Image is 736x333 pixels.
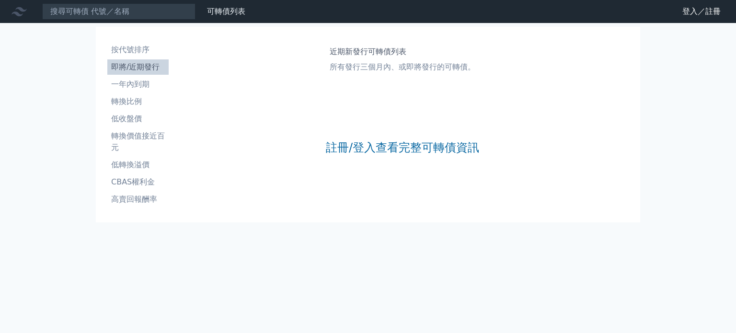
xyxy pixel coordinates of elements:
li: 轉換比例 [107,96,169,107]
li: 按代號排序 [107,44,169,56]
h1: 近期新發行可轉債列表 [330,46,475,57]
li: 低轉換溢價 [107,159,169,171]
li: 低收盤價 [107,113,169,125]
a: 一年內到期 [107,77,169,92]
a: CBAS權利金 [107,174,169,190]
li: 一年內到期 [107,79,169,90]
li: 高賣回報酬率 [107,194,169,205]
a: 轉換比例 [107,94,169,109]
a: 即將/近期發行 [107,59,169,75]
li: CBAS權利金 [107,176,169,188]
a: 可轉債列表 [207,7,245,16]
a: 低轉換溢價 [107,157,169,172]
input: 搜尋可轉債 代號／名稱 [42,3,195,20]
p: 所有發行三個月內、或即將發行的可轉債。 [330,61,475,73]
a: 註冊/登入查看完整可轉債資訊 [326,140,479,155]
a: 轉換價值接近百元 [107,128,169,155]
a: 高賣回報酬率 [107,192,169,207]
a: 低收盤價 [107,111,169,126]
li: 即將/近期發行 [107,61,169,73]
a: 按代號排序 [107,42,169,57]
a: 登入／註冊 [675,4,728,19]
li: 轉換價值接近百元 [107,130,169,153]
